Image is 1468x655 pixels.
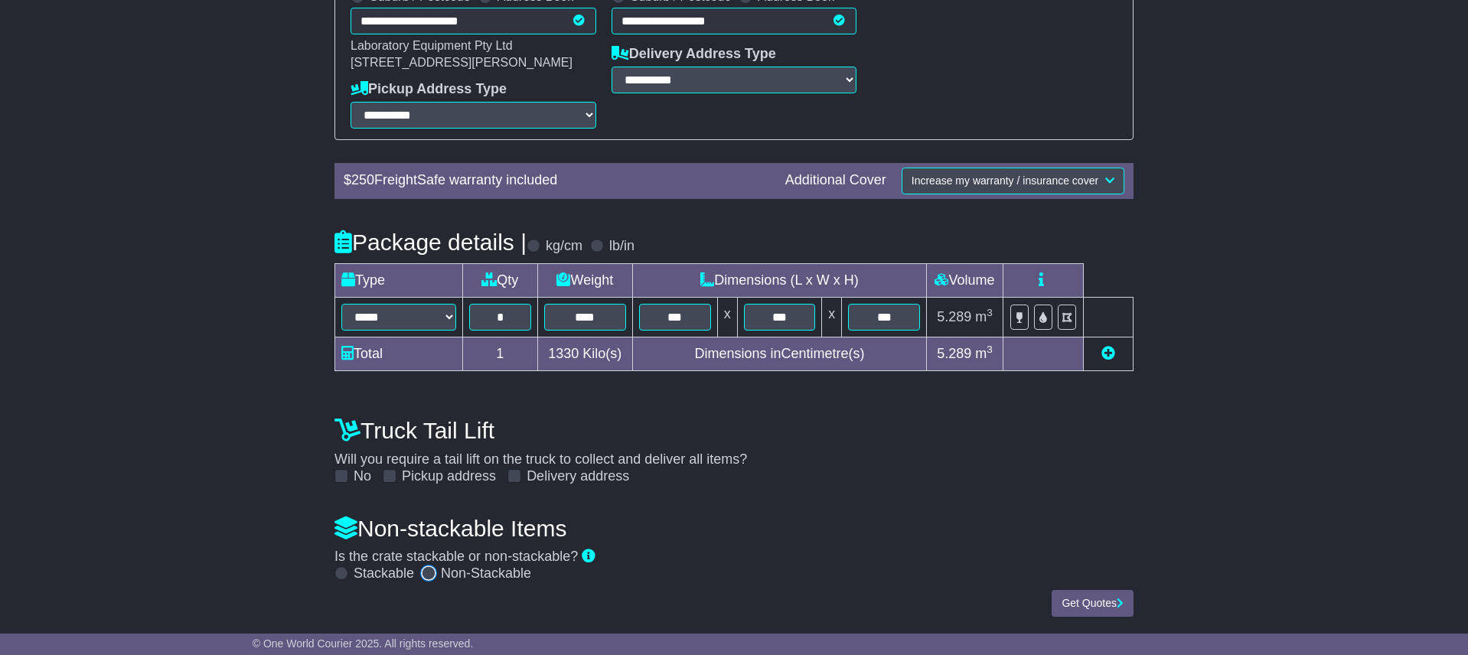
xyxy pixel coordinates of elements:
h4: Truck Tail Lift [334,418,1134,443]
label: Pickup Address Type [351,81,507,98]
span: Laboratory Equipment Pty Ltd [351,39,513,52]
label: Delivery address [527,468,629,485]
td: Total [335,337,463,370]
td: Dimensions in Centimetre(s) [633,337,927,370]
sup: 3 [987,344,993,355]
td: Dimensions (L x W x H) [633,263,927,297]
td: Qty [463,263,538,297]
span: 5.289 [937,346,971,361]
span: Is the crate stackable or non-stackable? [334,549,578,564]
td: Kilo(s) [537,337,633,370]
span: 1330 [548,346,579,361]
label: lb/in [609,238,635,255]
button: Increase my warranty / insurance cover [902,168,1124,194]
span: [STREET_ADDRESS][PERSON_NAME] [351,56,573,69]
td: 1 [463,337,538,370]
label: Pickup address [402,468,496,485]
button: Get Quotes [1052,590,1134,617]
div: Additional Cover [778,172,894,189]
td: x [822,297,842,337]
td: x [717,297,737,337]
label: kg/cm [546,238,582,255]
span: 5.289 [937,309,971,324]
span: 250 [351,172,374,187]
div: $ FreightSafe warranty included [336,172,778,189]
span: Increase my warranty / insurance cover [912,174,1098,187]
h4: Package details | [334,230,527,255]
td: Type [335,263,463,297]
label: Delivery Address Type [612,46,776,63]
span: m [975,309,993,324]
span: m [975,346,993,361]
td: Weight [537,263,633,297]
div: Will you require a tail lift on the truck to collect and deliver all items? [327,410,1141,485]
h4: Non-stackable Items [334,516,1134,541]
a: Add new item [1101,346,1115,361]
label: No [354,468,371,485]
span: © One World Courier 2025. All rights reserved. [253,637,474,650]
sup: 3 [987,307,993,318]
label: Stackable [354,565,414,582]
label: Non-Stackable [441,565,531,582]
td: Volume [926,263,1003,297]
